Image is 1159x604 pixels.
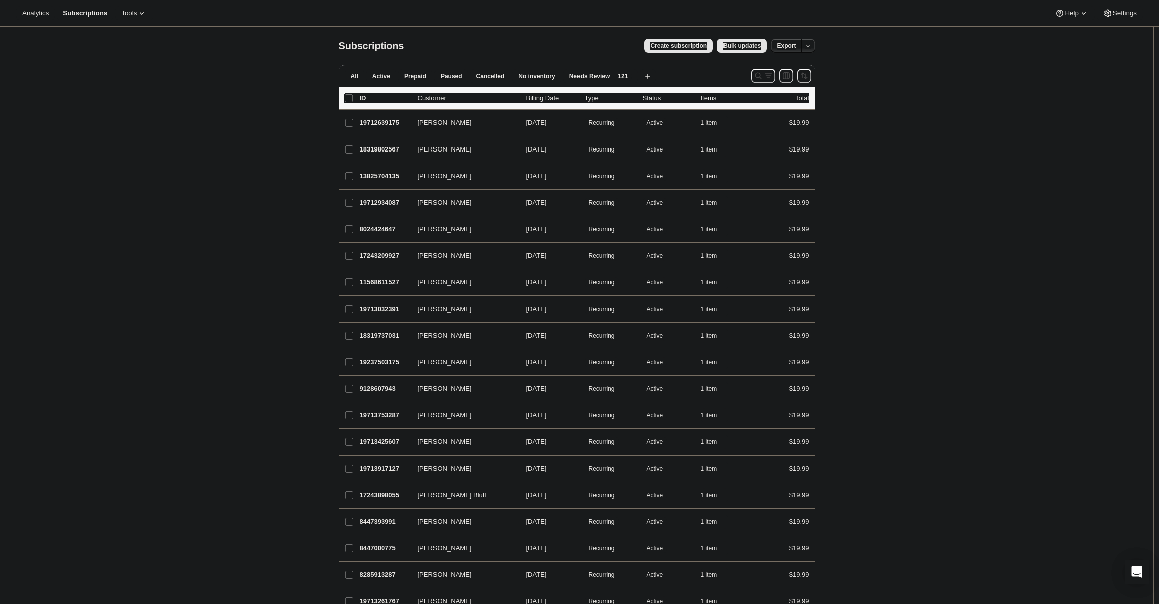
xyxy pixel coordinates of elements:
[412,461,512,477] button: [PERSON_NAME]
[701,435,729,449] button: 1 item
[650,42,707,50] span: Create subscription
[589,225,615,233] span: Recurring
[360,196,809,210] div: 19712934087[PERSON_NAME][DATE]SuccessRecurringSuccessActive1 item$19.99
[701,169,729,183] button: 1 item
[526,358,547,366] span: [DATE]
[526,411,547,419] span: [DATE]
[789,438,809,445] span: $19.99
[647,544,663,552] span: Active
[789,332,809,339] span: $19.99
[589,358,615,366] span: Recurring
[647,438,663,446] span: Active
[789,252,809,259] span: $19.99
[701,172,717,180] span: 1 item
[701,408,729,422] button: 1 item
[589,119,615,127] span: Recurring
[360,435,809,449] div: 19713425607[PERSON_NAME][DATE]SuccessRecurringSuccessActive1 item$19.99
[360,251,410,261] p: 17243209927
[418,464,472,474] span: [PERSON_NAME]
[701,222,729,236] button: 1 item
[647,252,663,260] span: Active
[647,518,663,526] span: Active
[789,571,809,578] span: $19.99
[789,491,809,499] span: $19.99
[418,490,486,500] span: [PERSON_NAME] Bluff
[412,274,512,290] button: [PERSON_NAME]
[644,39,713,53] button: Create subscription
[795,93,809,103] p: Total
[585,93,635,103] div: Type
[360,382,809,396] div: 9128607943[PERSON_NAME][DATE]SuccessRecurringSuccessActive1 item$19.99
[701,358,717,366] span: 1 item
[418,570,472,580] span: [PERSON_NAME]
[351,72,358,80] span: All
[1049,6,1094,20] button: Help
[360,302,809,316] div: 19713032391[PERSON_NAME][DATE]SuccessRecurringSuccessActive1 item$19.99
[647,571,663,579] span: Active
[360,224,410,234] p: 8024424647
[418,543,472,553] span: [PERSON_NAME]
[589,278,615,286] span: Recurring
[412,328,512,344] button: [PERSON_NAME]
[701,225,717,233] span: 1 item
[412,567,512,583] button: [PERSON_NAME]
[360,93,809,103] div: IDCustomerBilling DateTypeStatusItemsTotal
[647,465,663,473] span: Active
[526,491,547,499] span: [DATE]
[526,145,547,153] span: [DATE]
[589,411,615,419] span: Recurring
[1113,9,1137,17] span: Settings
[751,69,775,83] button: Search and filter results
[418,437,472,447] span: [PERSON_NAME]
[701,491,717,499] span: 1 item
[418,357,472,367] span: [PERSON_NAME]
[701,541,729,555] button: 1 item
[412,407,512,423] button: [PERSON_NAME]
[589,172,615,180] span: Recurring
[723,42,761,50] span: Bulk updates
[701,332,717,340] span: 1 item
[418,144,472,155] span: [PERSON_NAME]
[526,544,547,552] span: [DATE]
[589,332,615,340] span: Recurring
[360,541,809,555] div: 8447000775[PERSON_NAME][DATE]SuccessRecurringSuccessActive1 item$19.99
[412,540,512,556] button: [PERSON_NAME]
[418,118,472,128] span: [PERSON_NAME]
[360,488,809,502] div: 17243898055[PERSON_NAME] Bluff[DATE]SuccessRecurringSuccessActive1 item$19.99
[115,6,153,20] button: Tools
[360,355,809,369] div: 19237503175[PERSON_NAME][DATE]SuccessRecurringSuccessActive1 item$19.99
[1097,6,1143,20] button: Settings
[701,355,729,369] button: 1 item
[701,488,729,502] button: 1 item
[589,385,615,393] span: Recurring
[701,252,717,260] span: 1 item
[526,465,547,472] span: [DATE]
[412,487,512,503] button: [PERSON_NAME] Bluff
[526,518,547,525] span: [DATE]
[526,571,547,578] span: [DATE]
[360,464,410,474] p: 19713917127
[360,329,809,343] div: 18319737031[PERSON_NAME][DATE]SuccessRecurringSuccessActive1 item$19.99
[701,329,729,343] button: 1 item
[441,72,462,80] span: Paused
[789,199,809,206] span: $19.99
[701,302,729,316] button: 1 item
[701,275,729,289] button: 1 item
[640,69,656,83] button: Create new view
[1065,9,1078,17] span: Help
[360,408,809,422] div: 19713753287[PERSON_NAME][DATE]SuccessRecurringSuccessActive1 item$19.99
[789,172,809,180] span: $19.99
[360,410,410,420] p: 19713753287
[360,357,410,367] p: 19237503175
[16,6,55,20] button: Analytics
[360,568,809,582] div: 8285913287[PERSON_NAME][DATE]SuccessRecurringSuccessActive1 item$19.99
[360,142,809,157] div: 18319802567[PERSON_NAME][DATE]SuccessRecurringSuccessActive1 item$19.99
[717,39,767,53] button: Bulk updates
[360,275,809,289] div: 11568611527[PERSON_NAME][DATE]SuccessRecurringSuccessActive1 item$19.99
[789,225,809,233] span: $19.99
[526,332,547,339] span: [DATE]
[589,438,615,446] span: Recurring
[701,462,729,476] button: 1 item
[360,331,410,341] p: 18319737031
[360,517,410,527] p: 8447393991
